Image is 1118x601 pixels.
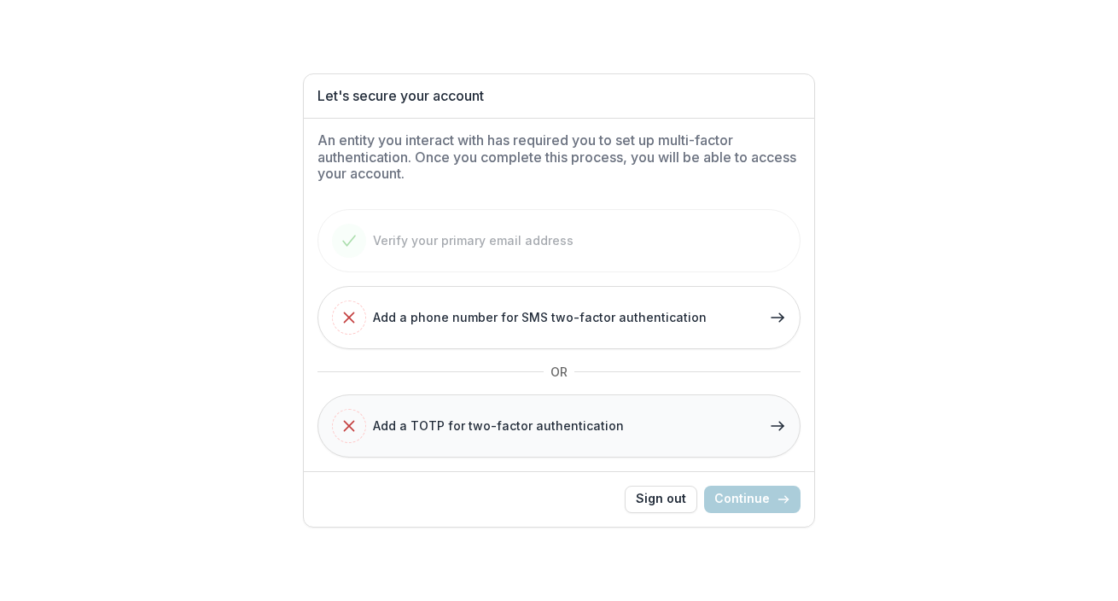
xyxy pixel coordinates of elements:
[373,417,624,435] span: Add a TOTP for two-factor authentication
[704,486,801,513] button: Continue
[544,358,574,386] span: OR
[373,231,574,249] span: Verify your primary email address
[317,209,801,272] button: Verify your primary email address
[317,132,801,182] h2: An entity you interact with has required you to set up multi-factor authentication. Once you comp...
[317,286,801,349] button: Add a phone number for SMS two-factor authentication
[317,394,801,458] button: Add a TOTP for two-factor authentication
[373,308,707,326] span: Add a phone number for SMS two-factor authentication
[317,88,801,104] h1: Let's secure your account
[625,486,697,513] button: Sign out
